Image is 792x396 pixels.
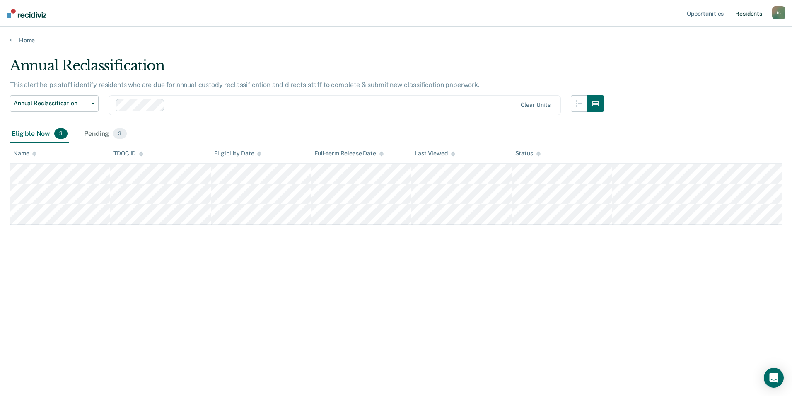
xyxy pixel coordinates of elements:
[515,150,541,157] div: Status
[10,36,782,44] a: Home
[772,6,785,19] button: JC
[10,95,99,112] button: Annual Reclassification
[314,150,384,157] div: Full-term Release Date
[54,128,68,139] span: 3
[415,150,455,157] div: Last Viewed
[10,125,69,143] div: Eligible Now3
[764,368,784,388] div: Open Intercom Messenger
[214,150,262,157] div: Eligibility Date
[14,100,88,107] span: Annual Reclassification
[772,6,785,19] div: J C
[113,150,143,157] div: TDOC ID
[521,101,551,109] div: Clear units
[7,9,46,18] img: Recidiviz
[13,150,36,157] div: Name
[10,81,480,89] p: This alert helps staff identify residents who are due for annual custody reclassification and dir...
[113,128,126,139] span: 3
[82,125,128,143] div: Pending3
[10,57,604,81] div: Annual Reclassification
